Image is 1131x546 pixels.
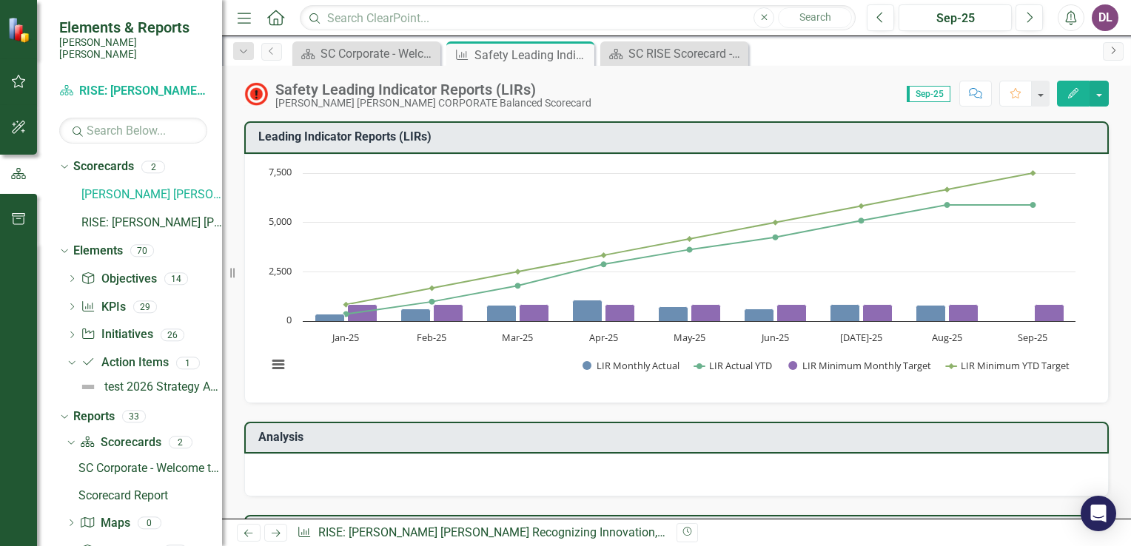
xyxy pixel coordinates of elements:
div: Open Intercom Messenger [1081,496,1116,531]
a: Elements [73,243,123,260]
div: SC RISE Scorecard - Welcome to ClearPoint [628,44,745,63]
a: SC Corporate - Welcome to ClearPoint [296,44,437,63]
div: Safety Leading Indicator Reports (LIRs) [275,81,591,98]
div: test 2026 Strategy Action Item #1 [104,380,222,394]
img: ClearPoint Strategy [7,17,33,43]
path: Aug-25, 6,666. LIR Minimum YTD Target. [944,186,950,192]
span: Elements & Reports [59,18,207,36]
a: RISE: [PERSON_NAME] [PERSON_NAME] Recognizing Innovation, Safety and Excellence [81,215,222,232]
path: Mar-25, 1,789. LIR Actual YTD. [515,283,521,289]
path: Jan-25, 353. LIR Monthly Actual. [315,314,345,321]
path: Mar-25, 2,500. LIR Minimum YTD Target. [515,269,521,274]
a: KPIs [81,299,125,316]
text: Jan-25 [331,331,359,344]
path: May-25, 3,623. LIR Actual YTD. [687,246,693,252]
div: 26 [161,328,184,341]
div: 70 [130,245,154,257]
text: May-25 [674,331,705,344]
a: Scorecard Report [75,484,222,508]
a: Objectives [81,271,156,288]
span: Sep-25 [907,86,950,102]
text: Jun-25 [760,331,789,344]
button: Search [778,7,852,28]
button: Show LIR Minimum Monthly Target [788,359,930,372]
a: Scorecards [80,434,161,451]
button: View chart menu, Chart [268,354,289,374]
div: 29 [133,300,157,313]
path: Aug-25, 5,890. LIR Actual YTD. [944,202,950,208]
h3: Leading Indicator Reports (LIRs) [258,130,1100,144]
path: Sep-25, 834. LIR Minimum Monthly Target. [1035,304,1064,321]
a: SC RISE Scorecard - Welcome to ClearPoint [604,44,745,63]
text: 5,000 [269,215,292,228]
a: Initiatives [81,326,152,343]
a: Reports [73,408,115,425]
text: 0 [286,313,292,326]
text: LIR Minimum Monthly Target [802,359,931,372]
path: May-25, 833. LIR Minimum Monthly Target. [691,304,721,321]
button: DL [1092,4,1118,31]
div: [PERSON_NAME] [PERSON_NAME] CORPORATE Balanced Scorecard [275,98,591,109]
text: Feb-25 [417,331,446,344]
div: Sep-25 [904,10,1007,27]
path: Jun-25, 5,000. LIR Minimum YTD Target. [773,219,779,225]
div: Chart. Highcharts interactive chart. [260,166,1093,388]
div: 14 [164,272,188,285]
g: LIR Minimum YTD Target, series 4 of 4. Line with 9 data points. [343,170,1036,308]
text: [DATE]-25 [840,331,882,344]
div: 2 [169,437,192,449]
div: 2 [141,161,165,173]
img: Not Defined [79,378,97,396]
path: Feb-25, 1,666. LIR Minimum YTD Target. [429,285,435,291]
path: Jul-25, 842. LIR Monthly Actual. [830,304,860,321]
button: Show LIR Minimum YTD Target [946,359,1070,372]
path: Apr-25, 2,876. LIR Actual YTD. [601,261,607,267]
input: Search ClearPoint... [300,5,856,31]
path: Feb-25, 627. LIR Monthly Actual. [401,309,431,321]
text: Sep-25 [1018,331,1047,344]
a: test 2026 Strategy Action Item #1 [75,375,222,399]
path: Jan-25, 833. LIR Minimum YTD Target. [343,301,349,307]
input: Search Below... [59,118,207,144]
text: 2,500 [269,264,292,277]
small: [PERSON_NAME] [PERSON_NAME] [59,36,207,61]
a: SC Corporate - Welcome to ClearPoint [75,456,222,480]
path: Aug-25, 801. LIR Monthly Actual. [916,305,946,321]
path: Apr-25, 833. LIR Minimum Monthly Target. [605,304,635,321]
div: 1 [176,357,200,369]
a: [PERSON_NAME] [PERSON_NAME] CORPORATE Balanced Scorecard [81,186,222,203]
div: 0 [138,516,161,529]
a: RISE: [PERSON_NAME] [PERSON_NAME] Recognizing Innovation, Safety and Excellence [318,525,775,539]
text: 7,500 [269,165,292,178]
path: Mar-25, 834. LIR Minimum Monthly Target. [520,304,549,321]
div: » » [297,525,665,542]
text: Aug-25 [932,331,962,344]
svg: Interactive chart [260,166,1083,388]
path: Feb-25, 833. LIR Minimum Monthly Target. [434,304,463,321]
path: Apr-25, 3,333. LIR Minimum YTD Target. [601,252,607,258]
a: Action Items [81,354,168,371]
path: Jul-25, 833. LIR Minimum Monthly Target. [863,304,893,321]
path: May-25, 747. LIR Monthly Actual. [659,306,688,321]
button: Sep-25 [899,4,1012,31]
button: Show LIR Actual YTD [694,359,772,372]
button: Show LIR Monthly Actual [583,359,679,372]
img: Not Meeting Target [244,82,268,106]
text: Mar-25 [502,331,533,344]
path: Jul-25, 5,089. LIR Actual YTD. [859,218,865,223]
path: Jan-25, 353. LIR Actual YTD. [343,311,349,317]
div: Safety Leading Indicator Reports (LIRs) [474,46,591,64]
path: Sep-25, 5,890. LIR Actual YTD. [1030,202,1036,208]
span: Search [799,11,831,23]
path: Jul-25, 5,833. LIR Minimum YTD Target. [859,203,865,209]
path: Mar-25, 809. LIR Monthly Actual. [487,305,517,321]
path: Aug-25, 833. LIR Minimum Monthly Target. [949,304,979,321]
path: Jun-25, 834. LIR Minimum Monthly Target. [777,304,807,321]
path: Jun-25, 624. LIR Monthly Actual. [745,309,774,321]
path: May-25, 4,166. LIR Minimum YTD Target. [687,236,693,242]
div: 33 [122,411,146,423]
path: Sep-25, 7,500. LIR Minimum YTD Target. [1030,170,1036,176]
h3: Analysis [258,431,1100,444]
g: LIR Minimum Monthly Target, series 3 of 4. Bar series with 9 bars. [348,304,1064,321]
div: SC Corporate - Welcome to ClearPoint [78,462,222,475]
